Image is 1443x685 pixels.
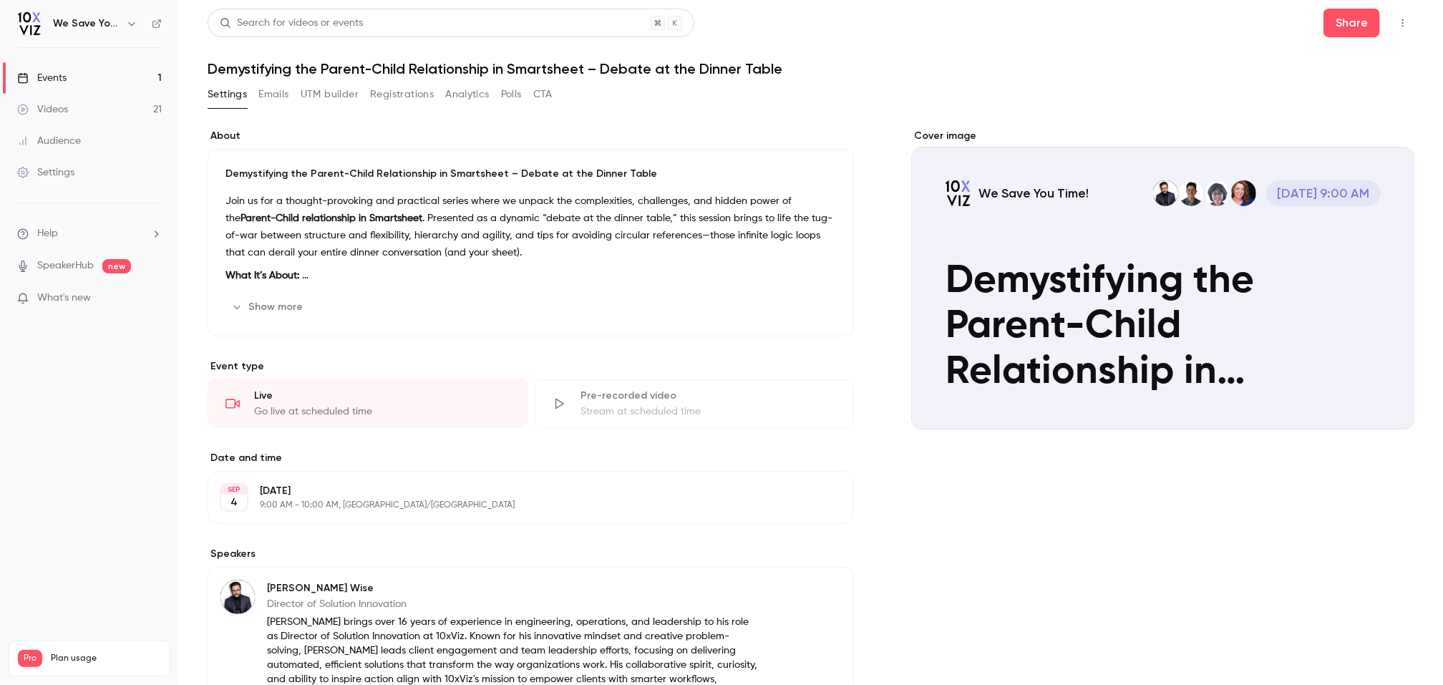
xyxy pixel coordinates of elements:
p: Demystifying the Parent-Child Relationship in Smartsheet – Debate at the Dinner Table [225,167,836,181]
label: Speakers [208,547,854,561]
label: Date and time [208,451,854,465]
div: Stream at scheduled time [580,404,837,419]
p: 4 [230,495,238,510]
p: 9:00 AM - 10:00 AM, [GEOGRAPHIC_DATA]/[GEOGRAPHIC_DATA] [260,500,778,511]
p: Join us for a thought-provoking and practical series where we unpack the complexities, challenges... [225,193,836,261]
label: About [208,129,854,143]
button: UTM builder [301,83,359,106]
button: Share [1323,9,1380,37]
span: Plan usage [51,653,161,664]
button: CTA [533,83,553,106]
button: Registrations [370,83,434,106]
span: Pro [18,650,42,667]
span: What's new [37,291,91,306]
div: Settings [17,165,74,180]
h6: We Save You Time! [53,16,120,31]
div: Live [254,389,510,403]
iframe: Noticeable Trigger [145,292,162,305]
button: Emails [258,83,288,106]
div: SEP [221,485,247,495]
div: Go live at scheduled time [254,404,510,419]
p: Event type [208,359,854,374]
section: Cover image [911,129,1414,429]
span: new [102,259,131,273]
button: Analytics [445,83,490,106]
h1: Demystifying the Parent-Child Relationship in Smartsheet – Debate at the Dinner Table [208,60,1414,77]
strong: Parent-Child relationship in Smartsheet [240,213,422,223]
div: Videos [17,102,68,117]
div: Pre-recorded video [580,389,837,403]
span: Help [37,226,58,241]
p: [PERSON_NAME] Wise [267,581,761,596]
strong: What It’s About: [225,271,299,281]
a: SpeakerHub [37,258,94,273]
button: Settings [208,83,247,106]
label: Cover image [911,129,1414,143]
div: Search for videos or events [220,16,363,31]
img: Dustin Wise [220,580,255,614]
button: Show more [225,296,311,319]
button: Polls [501,83,522,106]
li: help-dropdown-opener [17,226,162,241]
div: LiveGo live at scheduled time [208,379,528,428]
img: We Save You Time! [18,12,41,35]
p: Director of Solution Innovation [267,597,761,611]
div: Audience [17,134,81,148]
div: Pre-recorded videoStream at scheduled time [534,379,855,428]
div: Events [17,71,67,85]
p: [DATE] [260,484,778,498]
